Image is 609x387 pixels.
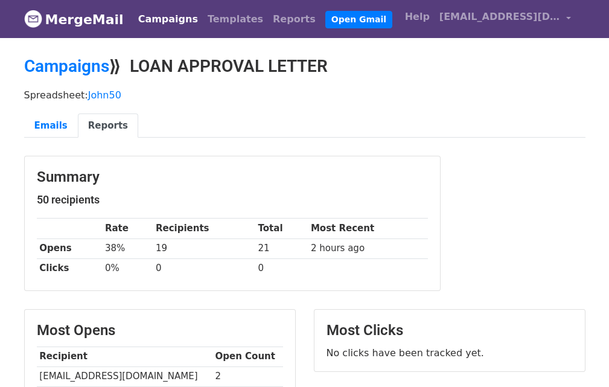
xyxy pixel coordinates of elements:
a: MergeMail [24,7,124,32]
th: Most Recent [308,219,427,238]
th: Clicks [37,258,103,278]
td: 0 [153,258,255,278]
a: [EMAIL_ADDRESS][DOMAIN_NAME] [435,5,576,33]
a: Campaigns [133,7,203,31]
h3: Most Opens [37,322,283,339]
a: John50 [88,89,121,101]
h2: ⟫ LOAN APPROVAL LETTER [24,56,585,77]
th: Open Count [212,347,283,366]
a: Emails [24,114,78,138]
td: 0 [255,258,308,278]
th: Total [255,219,308,238]
th: Rate [102,219,153,238]
a: Open Gmail [325,11,392,28]
td: 2 [212,366,283,386]
a: Campaigns [24,56,109,76]
h5: 50 recipients [37,193,428,206]
p: No clicks have been tracked yet. [327,347,573,359]
th: Recipient [37,347,212,366]
th: Opens [37,238,103,258]
td: 21 [255,238,308,258]
img: MergeMail logo [24,10,42,28]
h3: Most Clicks [327,322,573,339]
td: 38% [102,238,153,258]
td: 19 [153,238,255,258]
a: Templates [203,7,268,31]
a: Help [400,5,435,29]
td: [EMAIL_ADDRESS][DOMAIN_NAME] [37,366,212,386]
td: 0% [102,258,153,278]
h3: Summary [37,168,428,186]
th: Recipients [153,219,255,238]
a: Reports [78,114,138,138]
p: Spreadsheet: [24,89,585,101]
a: Reports [268,7,320,31]
td: 2 hours ago [308,238,427,258]
span: [EMAIL_ADDRESS][DOMAIN_NAME] [439,10,560,24]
